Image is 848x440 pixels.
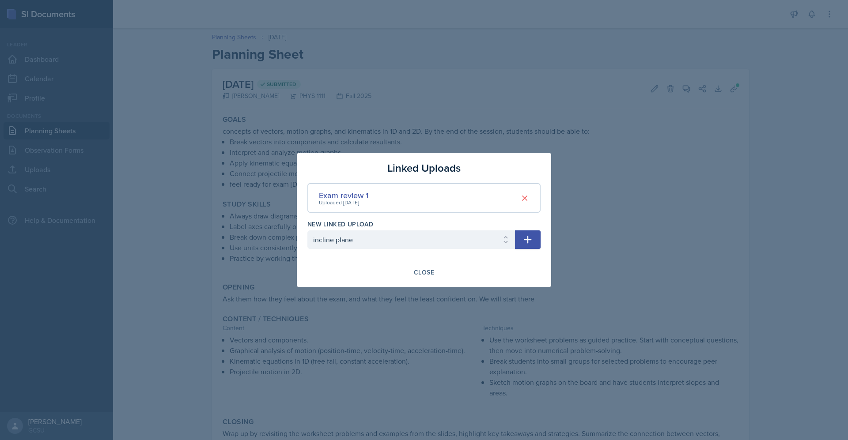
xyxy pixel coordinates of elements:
[414,269,434,276] div: Close
[387,160,461,176] h3: Linked Uploads
[319,189,368,201] div: Exam review 1
[307,220,373,229] label: New Linked Upload
[319,199,368,207] div: Uploaded [DATE]
[408,265,440,280] button: Close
